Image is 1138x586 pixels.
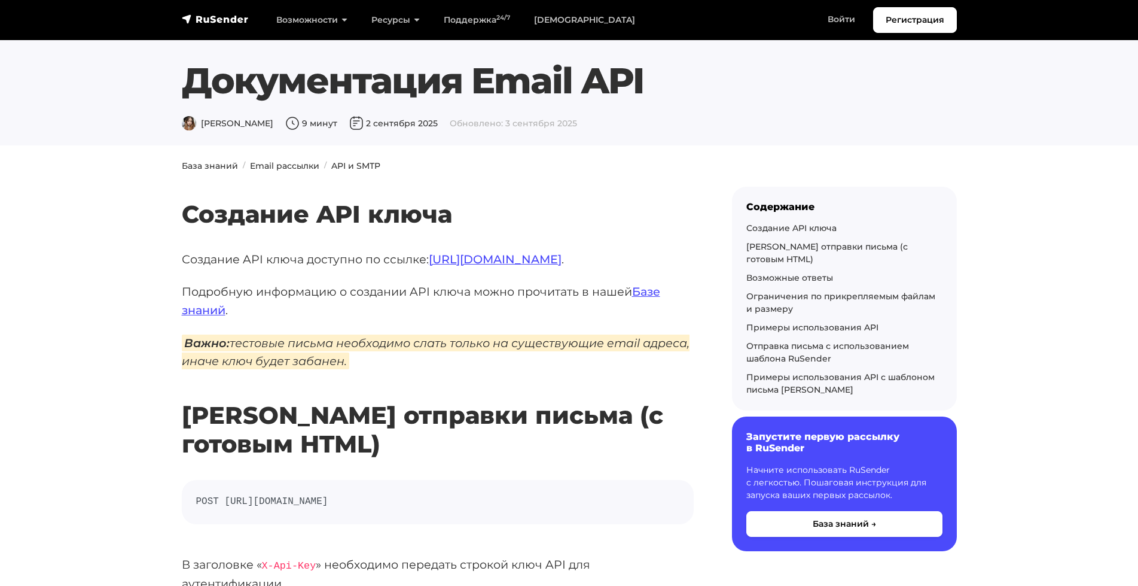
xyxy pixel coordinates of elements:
[746,241,908,265] a: [PERSON_NAME] отправки письма (с готовым HTML)
[359,8,432,32] a: Ресурсы
[349,118,438,129] span: 2 сентября 2025
[732,417,957,551] a: Запустите первую рассылку в RuSender Начните использовать RuSender с легкостью. Пошаговая инструк...
[746,322,878,333] a: Примеры использования API
[746,272,833,283] a: Возможные ответы
[450,118,577,129] span: Обновлено: 3 сентября 2025
[816,7,867,32] a: Войти
[746,372,935,395] a: Примеры использования API с шаблоном письма [PERSON_NAME]
[429,252,562,266] a: [URL][DOMAIN_NAME]
[175,160,964,172] nav: breadcrumb
[496,14,510,22] sup: 24/7
[182,335,689,370] em: тестовые письма необходимо слать только на существующие email адреса, иначе ключ будет забанен.
[746,291,935,314] a: Ограничения по прикрепляемым файлам и размеру
[285,118,337,129] span: 9 минут
[182,283,694,319] p: Подробную информацию о создании API ключа можно прочитать в нашей .
[182,13,249,25] img: RuSender
[182,118,273,129] span: [PERSON_NAME]
[262,560,316,572] code: X-Api-Key
[182,366,694,459] h2: [PERSON_NAME] отправки письма (с готовым HTML)
[746,431,942,454] h6: Запустите первую рассылку в RuSender
[250,160,319,171] a: Email рассылки
[182,165,694,229] h2: Создание API ключа
[522,8,647,32] a: [DEMOGRAPHIC_DATA]
[746,511,942,537] button: База знаний →
[349,116,364,130] img: Дата публикации
[432,8,522,32] a: Поддержка24/7
[184,336,230,350] strong: Важно:
[746,201,942,212] div: Содержание
[182,59,957,102] h1: Документация Email API
[264,8,359,32] a: Возможности
[746,341,909,364] a: Отправка письма с использованием шаблона RuSender
[746,464,942,502] p: Начните использовать RuSender с легкостью. Пошаговая инструкция для запуска ваших первых рассылок.
[182,160,238,171] a: База знаний
[746,223,837,233] a: Создание API ключа
[285,116,300,130] img: Время чтения
[331,160,380,171] a: API и SMTP
[182,250,694,269] p: Создание API ключа доступно по ссылке: .
[196,494,679,510] code: POST [URL][DOMAIN_NAME]
[182,284,660,317] a: Базе знаний
[873,7,957,33] a: Регистрация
